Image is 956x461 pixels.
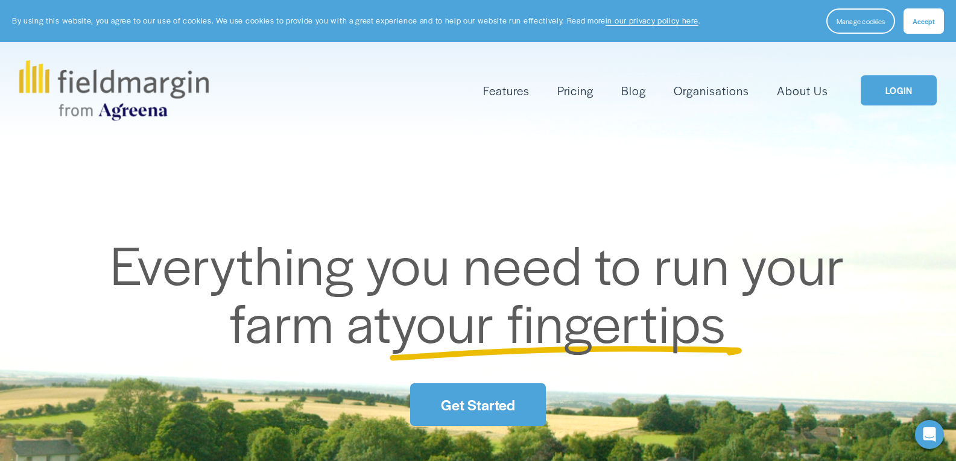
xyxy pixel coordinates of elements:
div: Open Intercom Messenger [915,420,944,449]
button: Manage cookies [826,8,895,34]
span: Everything you need to run your farm at [110,225,858,359]
span: your fingertips [391,283,726,359]
a: Blog [621,81,646,101]
p: By using this website, you agree to our use of cookies. We use cookies to provide you with a grea... [12,15,700,27]
a: About Us [777,81,828,101]
a: in our privacy policy here [606,15,698,26]
a: Get Started [410,383,545,426]
button: Accept [904,8,944,34]
a: LOGIN [861,75,937,106]
span: Manage cookies [837,16,885,26]
a: Organisations [674,81,749,101]
img: fieldmargin.com [19,60,209,121]
a: Pricing [557,81,594,101]
span: Features [483,82,530,99]
span: Accept [913,16,935,26]
a: folder dropdown [483,81,530,101]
